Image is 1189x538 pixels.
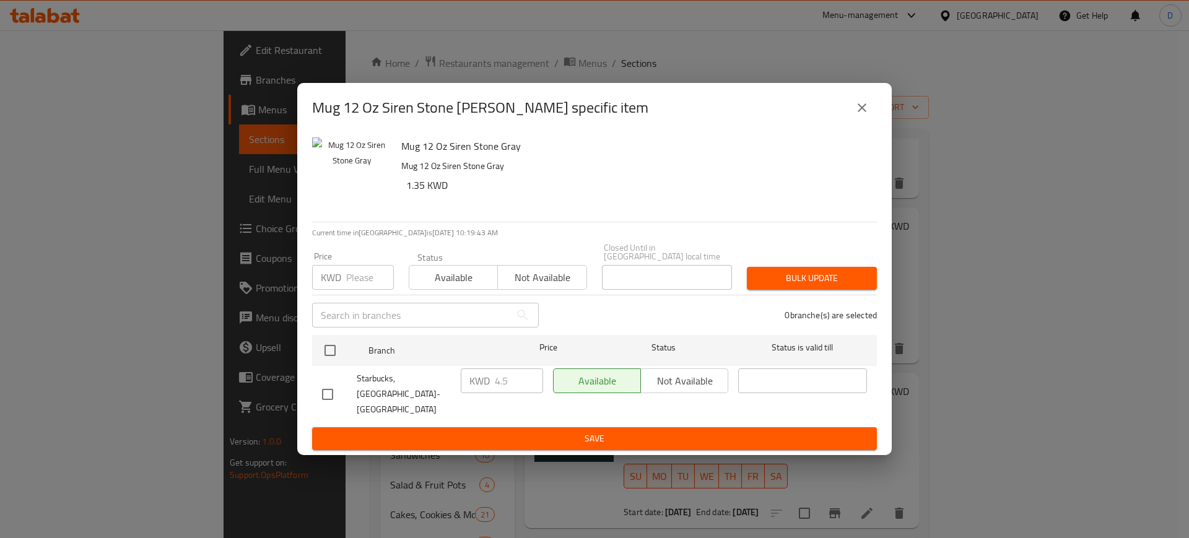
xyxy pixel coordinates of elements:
[357,371,451,417] span: Starbucks,[GEOGRAPHIC_DATA]-[GEOGRAPHIC_DATA]
[312,427,877,450] button: Save
[312,98,648,118] h2: Mug 12 Oz Siren Stone [PERSON_NAME] specific item
[368,343,497,358] span: Branch
[312,227,877,238] p: Current time in [GEOGRAPHIC_DATA] is [DATE] 10:19:43 AM
[312,137,391,217] img: Mug 12 Oz Siren Stone Gray
[495,368,543,393] input: Please enter price
[321,270,341,285] p: KWD
[738,340,867,355] span: Status is valid till
[785,309,877,321] p: 0 branche(s) are selected
[414,269,493,287] span: Available
[503,269,581,287] span: Not available
[469,373,490,388] p: KWD
[401,158,867,174] p: Mug 12 Oz Siren Stone Gray
[847,93,877,123] button: close
[507,340,590,355] span: Price
[497,265,586,290] button: Not available
[312,303,510,328] input: Search in branches
[401,137,867,155] h6: Mug 12 Oz Siren Stone Gray
[322,431,867,446] span: Save
[406,176,867,194] h6: 1.35 KWD
[346,265,394,290] input: Please enter price
[747,267,877,290] button: Bulk update
[599,340,728,355] span: Status
[757,271,867,286] span: Bulk update
[409,265,498,290] button: Available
